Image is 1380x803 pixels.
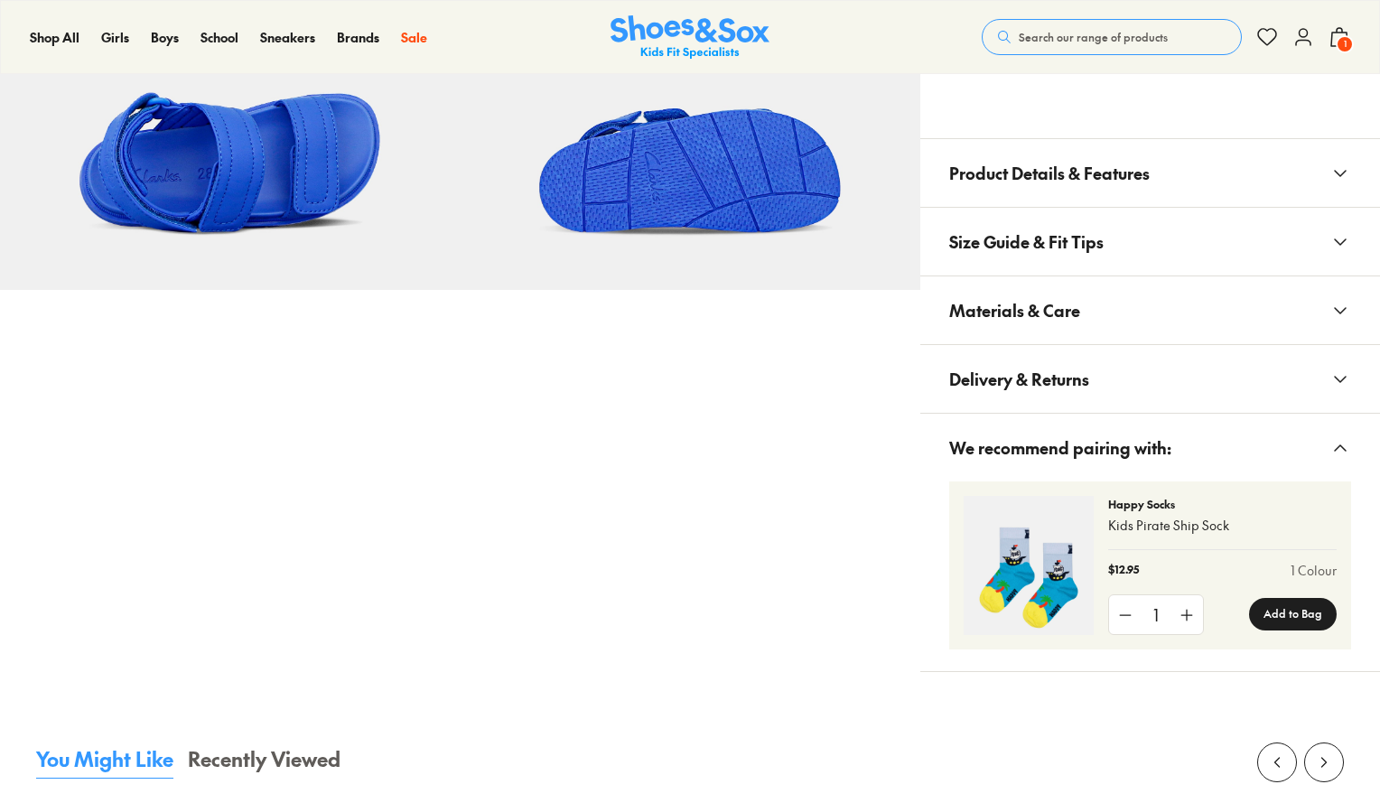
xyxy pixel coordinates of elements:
a: Girls [101,28,129,47]
img: SNS_Logo_Responsive.svg [611,15,769,60]
button: We recommend pairing with: [920,414,1380,481]
button: Search our range of products [982,19,1242,55]
p: Kids Pirate Ship Sock [1108,516,1337,535]
iframe: Find in Store [949,98,1351,117]
button: You Might Like [36,744,173,779]
div: 1 [1142,595,1170,634]
button: Materials & Care [920,276,1380,344]
button: Delivery & Returns [920,345,1380,413]
a: Sneakers [260,28,315,47]
button: Add to Bag [1249,598,1337,630]
span: Boys [151,28,179,46]
span: Sneakers [260,28,315,46]
span: Sale [401,28,427,46]
button: Recently Viewed [188,744,340,779]
a: Shoes & Sox [611,15,769,60]
span: School [200,28,238,46]
p: Happy Socks [1108,496,1337,512]
span: Shop All [30,28,79,46]
a: School [200,28,238,47]
span: Size Guide & Fit Tips [949,215,1104,268]
button: 1 [1329,17,1350,57]
img: 4-543650_1 [964,496,1094,635]
span: 1 [1336,35,1354,53]
span: We recommend pairing with: [949,421,1171,474]
span: Girls [101,28,129,46]
span: Delivery & Returns [949,352,1089,406]
a: 1 Colour [1291,561,1337,580]
span: Search our range of products [1019,29,1168,45]
button: Size Guide & Fit Tips [920,208,1380,275]
a: Boys [151,28,179,47]
a: Shop All [30,28,79,47]
button: Product Details & Features [920,139,1380,207]
span: Brands [337,28,379,46]
span: Materials & Care [949,284,1080,337]
span: Product Details & Features [949,146,1150,200]
a: Sale [401,28,427,47]
p: $12.95 [1108,561,1139,580]
a: Brands [337,28,379,47]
